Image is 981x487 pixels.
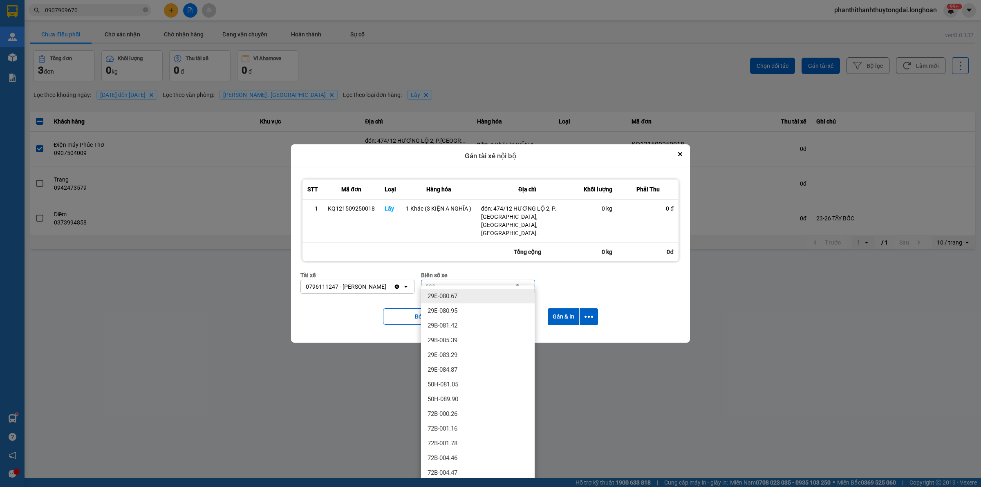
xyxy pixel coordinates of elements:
[300,271,414,280] div: Tài xế
[514,283,521,290] svg: Clear value
[428,469,457,477] span: 72B-004.47
[428,380,458,388] span: 50H-081.05
[548,308,579,325] button: Gán & In
[385,184,396,194] div: Loại
[291,144,690,343] div: dialog
[583,204,612,213] div: 0 kg
[675,149,685,159] button: Close
[428,439,457,447] span: 72B-001.78
[307,204,318,213] div: 1
[583,184,612,194] div: Khối lượng
[481,204,573,237] div: đón: 474/12 HƯƠNG LỘ 2, P.[GEOGRAPHIC_DATA], [GEOGRAPHIC_DATA],[GEOGRAPHIC_DATA].
[428,336,457,344] span: 29B-085.39
[387,283,388,291] input: Selected 0796111247 - Nguyễn Văn Nghĩa.
[403,283,409,290] svg: open
[428,307,457,315] span: 29E-080.95
[406,204,471,213] div: 1 Khác (3 KIỆN A NGHĨA )
[622,204,674,213] div: 0 đ
[385,204,396,213] div: Lấy
[428,292,457,300] span: 29E-080.67
[421,271,535,280] div: Biển số xe
[328,204,375,213] div: KQ121509250018
[428,321,457,330] span: 29B-081.42
[383,308,465,325] button: Bỏ qua
[328,184,375,194] div: Mã đơn
[421,285,535,483] ul: Menu
[406,184,471,194] div: Hàng hóa
[481,184,573,194] div: Địa chỉ
[428,395,458,403] span: 50H-089.90
[428,410,457,418] span: 72B-000.26
[394,283,400,290] svg: Clear value
[291,144,690,168] div: Gán tài xế nội bộ
[476,242,578,261] div: Tổng cộng
[617,242,679,261] div: 0đ
[523,283,530,290] svg: open
[428,351,457,359] span: 29E-083.29
[428,454,457,462] span: 72B-004.46
[307,184,318,194] div: STT
[578,242,617,261] div: 0 kg
[428,424,457,433] span: 72B-001.16
[622,184,674,194] div: Phải Thu
[306,283,386,291] div: 0796111247 - [PERSON_NAME]
[428,366,457,374] span: 29E-084.87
